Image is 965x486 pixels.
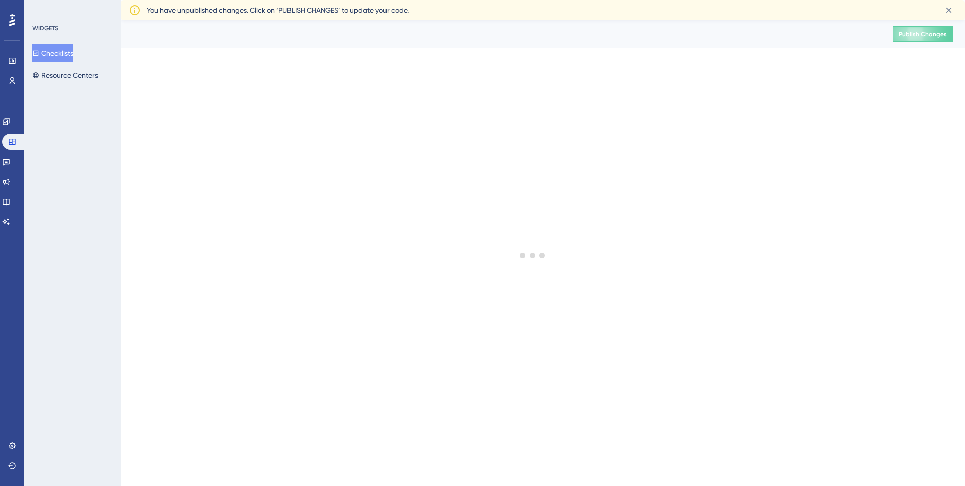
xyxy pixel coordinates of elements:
button: Resource Centers [32,66,98,84]
button: Publish Changes [893,26,953,42]
span: Publish Changes [899,30,947,38]
button: Checklists [32,44,73,62]
span: You have unpublished changes. Click on ‘PUBLISH CHANGES’ to update your code. [147,4,409,16]
div: WIDGETS [32,24,58,32]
